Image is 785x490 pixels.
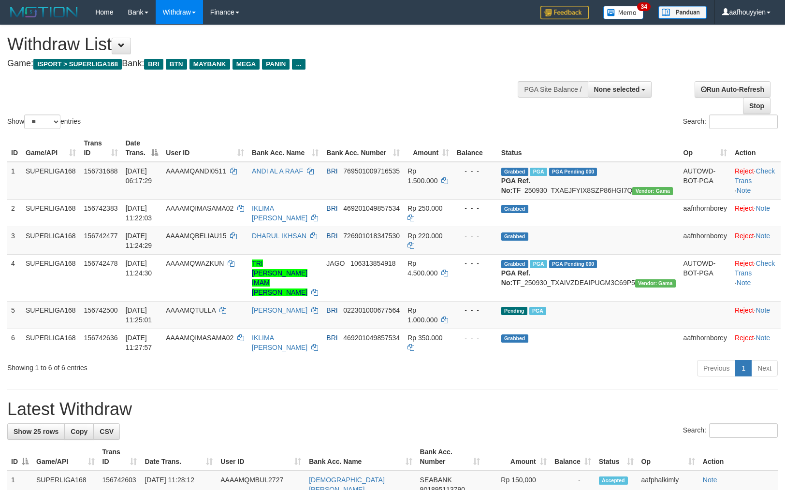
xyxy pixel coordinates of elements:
[71,428,87,435] span: Copy
[343,204,400,212] span: Copy 469201049857534 to clipboard
[697,360,736,376] a: Previous
[326,259,345,267] span: JAGO
[457,231,494,241] div: - - -
[24,115,60,129] select: Showentries
[497,162,680,200] td: TF_250930_TXAEJFYIX8SZP86HGI7Q
[326,306,337,314] span: BRI
[166,167,226,175] span: AAAAMQANDI0511
[7,227,22,254] td: 3
[100,428,114,435] span: CSV
[588,81,652,98] button: None selected
[7,5,81,19] img: MOTION_logo.png
[407,167,437,185] span: Rp 1.500.000
[735,259,775,277] a: Check Trans
[252,259,307,296] a: TRI [PERSON_NAME] IMAM [PERSON_NAME]
[217,443,305,471] th: User ID: activate to sort column ascending
[731,134,781,162] th: Action
[501,260,528,268] span: Grabbed
[699,443,778,471] th: Action
[735,306,754,314] a: Reject
[731,301,781,329] td: ·
[166,204,233,212] span: AAAAMQIMASAMA02
[7,35,514,54] h1: Withdraw List
[735,204,754,212] a: Reject
[126,259,152,277] span: [DATE] 11:24:30
[501,232,528,241] span: Grabbed
[457,259,494,268] div: - - -
[457,333,494,343] div: - - -
[501,205,528,213] span: Grabbed
[735,167,754,175] a: Reject
[453,134,497,162] th: Balance
[350,259,395,267] span: Copy 106313854918 to clipboard
[683,115,778,129] label: Search:
[551,443,595,471] th: Balance: activate to sort column ascending
[680,329,731,356] td: aafnhornborey
[680,254,731,301] td: AUTOWD-BOT-PGA
[7,134,22,162] th: ID
[343,167,400,175] span: Copy 769501009716535 to clipboard
[735,259,754,267] a: Reject
[7,443,32,471] th: ID: activate to sort column descending
[252,204,307,222] a: IKLIMA [PERSON_NAME]
[497,254,680,301] td: TF_250930_TXAIVZDEAIPUGM3C69P5
[680,134,731,162] th: Op: activate to sort column ascending
[22,254,80,301] td: SUPERLIGA168
[709,423,778,438] input: Search:
[756,232,770,240] a: Note
[501,177,530,194] b: PGA Ref. No:
[144,59,163,70] span: BRI
[501,334,528,343] span: Grabbed
[343,334,400,342] span: Copy 469201049857534 to clipboard
[343,232,400,240] span: Copy 726901018347530 to clipboard
[632,187,673,195] span: Vendor URL: https://trx31.1velocity.biz
[497,134,680,162] th: Status
[751,360,778,376] a: Next
[262,59,290,70] span: PANIN
[166,259,224,267] span: AAAAMQWAZKUN
[549,168,597,176] span: PGA Pending
[658,6,707,19] img: panduan.png
[33,59,122,70] span: ISPORT > SUPERLIGA168
[737,279,751,287] a: Note
[416,443,484,471] th: Bank Acc. Number: activate to sort column ascending
[457,203,494,213] div: - - -
[549,260,597,268] span: PGA Pending
[32,443,99,471] th: Game/API: activate to sort column ascending
[126,306,152,324] span: [DATE] 11:25:01
[603,6,644,19] img: Button%20Memo.svg
[756,204,770,212] a: Note
[14,428,58,435] span: Show 25 rows
[420,476,452,484] span: SEABANK
[99,443,141,471] th: Trans ID: activate to sort column ascending
[529,307,546,315] span: Marked by aafheankoy
[252,334,307,351] a: IKLIMA [PERSON_NAME]
[22,301,80,329] td: SUPERLIGA168
[84,167,117,175] span: 156731688
[735,232,754,240] a: Reject
[64,423,94,440] a: Copy
[731,199,781,227] td: ·
[233,59,260,70] span: MEGA
[530,260,547,268] span: Marked by aafsengchandara
[594,86,640,93] span: None selected
[7,423,65,440] a: Show 25 rows
[743,98,770,114] a: Stop
[166,59,187,70] span: BTN
[731,329,781,356] td: ·
[343,306,400,314] span: Copy 022301000677564 to clipboard
[93,423,120,440] a: CSV
[680,162,731,200] td: AUTOWD-BOT-PGA
[680,227,731,254] td: aafnhornborey
[122,134,162,162] th: Date Trans.: activate to sort column descending
[7,254,22,301] td: 4
[735,334,754,342] a: Reject
[84,259,117,267] span: 156742478
[126,204,152,222] span: [DATE] 11:22:03
[252,232,306,240] a: DHARUL IKHSAN
[457,305,494,315] div: - - -
[638,443,699,471] th: Op: activate to sort column ascending
[22,227,80,254] td: SUPERLIGA168
[595,443,638,471] th: Status: activate to sort column ascending
[126,334,152,351] span: [DATE] 11:27:57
